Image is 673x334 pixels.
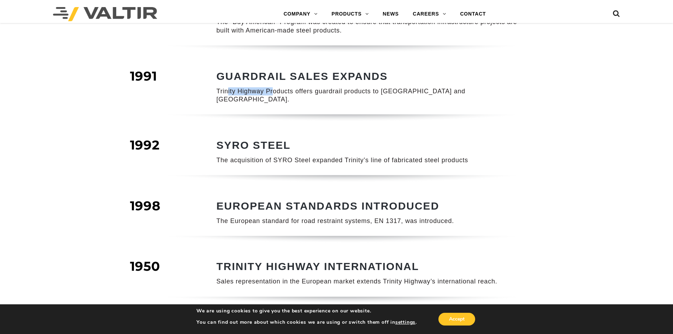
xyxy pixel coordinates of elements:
strong: SYRO STEEL [217,139,291,151]
p: Sales representation in the European market extends Trinity Highway’s international reach. [217,277,529,286]
p: Trinity Highway Products offers guardrail products to [GEOGRAPHIC_DATA] and [GEOGRAPHIC_DATA]. [217,87,529,104]
span: 1991 [130,68,157,84]
p: The “Buy American” Program was created to ensure that transportation infrastructure projects are ... [217,18,529,35]
p: The European standard for road restraint systems, EN 1317, was introduced. [217,217,529,225]
a: PRODUCTS [325,7,376,21]
p: The acquisition of SYRO Steel expanded Trinity’s line of fabricated steel products [217,156,529,164]
img: Valtir [53,7,157,21]
span: 1950 [130,258,160,274]
p: You can find out more about which cookies we are using or switch them off in . [196,319,417,326]
a: CONTACT [453,7,493,21]
span: 1992 [130,137,160,153]
strong: EUROPEAN STANDARDS INTRODUCED [217,200,439,212]
button: Accept [438,313,475,326]
a: COMPANY [277,7,325,21]
a: NEWS [376,7,406,21]
strong: GUARDRAIL SALES EXPANDS [217,70,388,82]
span: 1998 [130,198,161,213]
button: settings [395,319,415,326]
p: We are using cookies to give you the best experience on our website. [196,308,417,314]
a: CAREERS [406,7,453,21]
strong: TRINITY HIGHWAY INTERNATIONAL [217,260,419,272]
